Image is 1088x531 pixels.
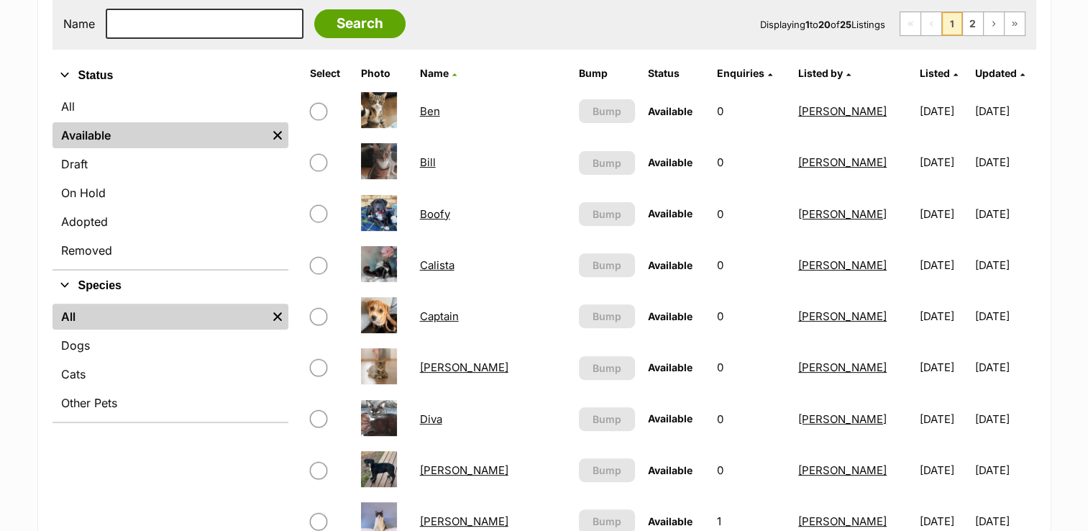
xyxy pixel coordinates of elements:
[648,515,692,527] span: Available
[420,258,454,272] a: Calista
[942,12,962,35] span: Page 1
[648,105,692,117] span: Available
[579,407,635,431] button: Bump
[579,202,635,226] button: Bump
[975,291,1035,341] td: [DATE]
[314,9,406,38] input: Search
[573,62,641,85] th: Bump
[579,99,635,123] button: Bump
[798,67,843,79] span: Listed by
[798,67,851,79] a: Listed by
[593,258,621,273] span: Bump
[710,291,791,341] td: 0
[579,151,635,175] button: Bump
[914,394,974,444] td: [DATE]
[760,19,885,30] span: Displaying to of Listings
[914,86,974,136] td: [DATE]
[798,514,887,528] a: [PERSON_NAME]
[914,137,974,187] td: [DATE]
[355,62,412,85] th: Photo
[798,463,887,477] a: [PERSON_NAME]
[420,412,442,426] a: Diva
[267,122,288,148] a: Remove filter
[361,400,397,436] img: Diva
[52,209,288,235] a: Adopted
[593,309,621,324] span: Bump
[593,155,621,171] span: Bump
[914,342,974,392] td: [DATE]
[975,342,1035,392] td: [DATE]
[1005,12,1025,35] a: Last page
[914,445,974,495] td: [DATE]
[642,62,710,85] th: Status
[579,253,635,277] button: Bump
[798,309,887,323] a: [PERSON_NAME]
[716,67,764,79] span: translation missing: en.admin.listings.index.attributes.enquiries
[52,361,288,387] a: Cats
[593,463,621,478] span: Bump
[975,445,1035,495] td: [DATE]
[420,67,449,79] span: Name
[52,332,288,358] a: Dogs
[420,514,508,528] a: [PERSON_NAME]
[798,155,887,169] a: [PERSON_NAME]
[963,12,983,35] a: Page 2
[52,122,267,148] a: Available
[710,445,791,495] td: 0
[648,464,692,476] span: Available
[975,67,1017,79] span: Updated
[818,19,831,30] strong: 20
[984,12,1004,35] a: Next page
[420,155,436,169] a: Bill
[52,276,288,295] button: Species
[900,12,1025,36] nav: Pagination
[52,66,288,85] button: Status
[914,240,974,290] td: [DATE]
[710,240,791,290] td: 0
[716,67,772,79] a: Enquiries
[593,104,621,119] span: Bump
[710,394,791,444] td: 0
[648,156,692,168] span: Available
[914,189,974,239] td: [DATE]
[52,180,288,206] a: On Hold
[52,390,288,416] a: Other Pets
[710,137,791,187] td: 0
[420,309,459,323] a: Captain
[920,67,950,79] span: Listed
[420,67,457,79] a: Name
[420,104,440,118] a: Ben
[593,412,621,427] span: Bump
[805,19,810,30] strong: 1
[593,514,621,529] span: Bump
[579,304,635,328] button: Bump
[593,360,621,376] span: Bump
[798,258,887,272] a: [PERSON_NAME]
[648,259,692,271] span: Available
[975,189,1035,239] td: [DATE]
[798,207,887,221] a: [PERSON_NAME]
[798,104,887,118] a: [PERSON_NAME]
[579,458,635,482] button: Bump
[840,19,851,30] strong: 25
[798,412,887,426] a: [PERSON_NAME]
[648,310,692,322] span: Available
[975,137,1035,187] td: [DATE]
[920,67,958,79] a: Listed
[420,463,508,477] a: [PERSON_NAME]
[52,91,288,269] div: Status
[52,304,267,330] a: All
[921,12,941,35] span: Previous page
[52,301,288,422] div: Species
[420,207,450,221] a: Boofy
[593,206,621,222] span: Bump
[52,151,288,177] a: Draft
[710,86,791,136] td: 0
[900,12,920,35] span: First page
[63,17,95,30] label: Name
[52,94,288,119] a: All
[648,412,692,425] span: Available
[579,356,635,380] button: Bump
[914,291,974,341] td: [DATE]
[648,361,692,373] span: Available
